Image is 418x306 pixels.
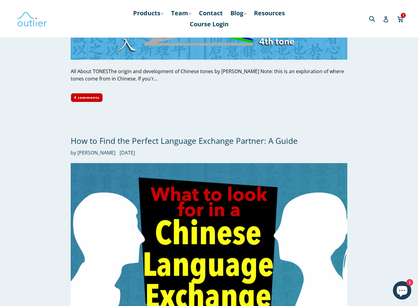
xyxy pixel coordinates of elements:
input: Search [368,12,384,25]
img: Outlier Linguistics [17,10,47,28]
div: All About TONESThe origin and development of Chinese tones by [PERSON_NAME] Note: this is an expl... [71,68,347,82]
a: Resources [251,8,288,19]
a: Products [130,8,166,19]
time: [DATE] [120,149,135,156]
span: 1 [401,13,406,17]
a: Team [168,8,194,19]
a: How to Find the Perfect Language Exchange Partner: A Guide [71,135,298,146]
a: Course Login [187,19,232,30]
span: by [PERSON_NAME] [71,149,115,156]
a: Blog [227,8,249,19]
a: 4 comments [71,93,103,102]
a: Contact [196,8,226,19]
inbox-online-store-chat: Shopify online store chat [391,281,413,301]
a: 1 [397,12,404,26]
